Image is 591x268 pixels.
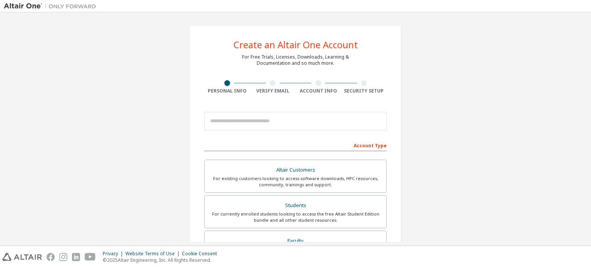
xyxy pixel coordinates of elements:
div: For existing customers looking to access software downloads, HPC resources, community, trainings ... [209,175,382,188]
img: linkedin.svg [72,253,80,261]
img: Altair One [4,2,100,10]
div: Faculty [209,236,382,246]
div: Website Terms of Use [125,251,182,257]
img: facebook.svg [47,253,55,261]
div: For Free Trials, Licenses, Downloads, Learning & Documentation and so much more. [242,54,349,66]
div: Account Type [204,139,387,151]
div: Security Setup [341,88,387,94]
img: instagram.svg [59,253,67,261]
div: Verify Email [250,88,296,94]
img: altair_logo.svg [2,253,42,261]
div: Account Info [295,88,341,94]
div: Personal Info [204,88,250,94]
div: For currently enrolled students looking to access the free Altair Student Edition bundle and all ... [209,211,382,223]
p: © 2025 Altair Engineering, Inc. All Rights Reserved. [103,257,222,263]
div: Cookie Consent [182,251,222,257]
div: Students [209,200,382,211]
img: youtube.svg [85,253,96,261]
div: Privacy [103,251,125,257]
div: Altair Customers [209,165,382,175]
div: Create an Altair One Account [234,40,358,49]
